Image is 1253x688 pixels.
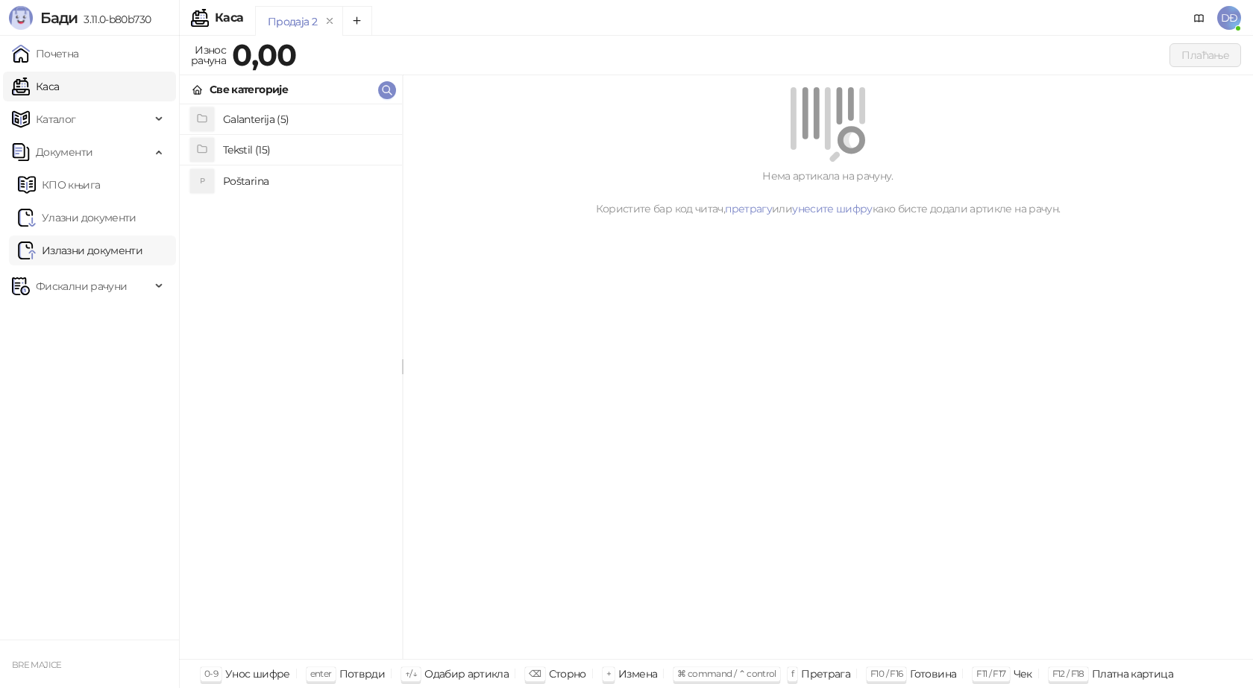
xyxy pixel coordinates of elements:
h4: Poštarina [223,169,390,193]
div: Потврди [339,664,386,684]
a: Почетна [12,39,79,69]
div: Одабир артикла [424,664,509,684]
div: Унос шифре [225,664,290,684]
span: ⌫ [529,668,541,679]
span: f [791,668,794,679]
strong: 0,00 [232,37,296,73]
div: Чек [1014,664,1032,684]
span: F12 / F18 [1052,668,1084,679]
div: Продаја 2 [268,13,317,30]
span: Каталог [36,104,76,134]
img: Logo [9,6,33,30]
span: Бади [40,9,78,27]
button: remove [320,15,339,28]
span: 0-9 [204,668,218,679]
div: Сторно [549,664,586,684]
span: 3.11.0-b80b730 [78,13,151,26]
span: Документи [36,137,92,167]
a: унесите шифру [792,202,873,215]
div: P [190,169,214,193]
span: Фискални рачуни [36,271,127,301]
button: Add tab [342,6,372,36]
a: Излазни документи [18,236,142,265]
span: F10 / F16 [870,668,902,679]
a: Ulazni dokumentiУлазни документи [18,203,136,233]
span: + [606,668,611,679]
a: претрагу [725,202,772,215]
div: Износ рачуна [188,40,229,70]
div: Платна картица [1092,664,1173,684]
div: Готовина [910,664,956,684]
span: ⌘ command / ⌃ control [677,668,776,679]
a: Каса [12,72,59,101]
span: DĐ [1217,6,1241,30]
span: enter [310,668,332,679]
div: grid [180,104,402,659]
span: ↑/↓ [405,668,417,679]
span: F11 / F17 [976,668,1005,679]
div: Претрага [801,664,850,684]
div: Нема артикала на рачуну. Користите бар код читач, или како бисте додали артикле на рачун. [421,168,1235,217]
div: Каса [215,12,243,24]
h4: Galanterija (5) [223,107,390,131]
a: Документација [1187,6,1211,30]
button: Плаћање [1169,43,1241,67]
div: Све категорије [210,81,288,98]
h4: Tekstil (15) [223,138,390,162]
small: BRE MAJICE [12,660,62,670]
div: Измена [618,664,657,684]
a: KPO knjigaКПО књига [18,170,100,200]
